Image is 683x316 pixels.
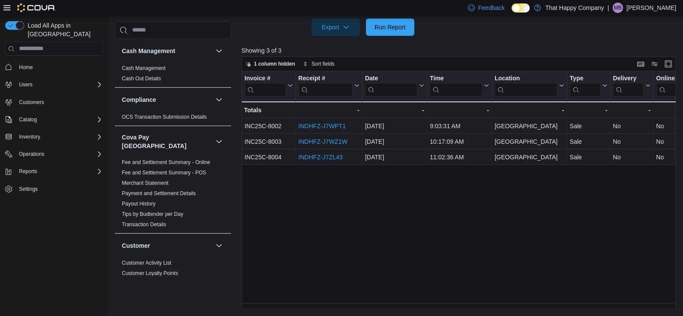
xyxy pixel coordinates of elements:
[613,136,651,147] div: No
[122,221,166,228] a: Transaction Details
[365,121,424,131] div: [DATE]
[16,149,103,159] span: Operations
[2,165,106,177] button: Reports
[495,74,557,82] div: Location
[16,114,103,125] span: Catalog
[2,131,106,143] button: Inventory
[122,65,165,72] span: Cash Management
[214,136,224,147] button: Cova Pay [GEOGRAPHIC_DATA]
[635,59,646,69] button: Keyboard shortcuts
[122,95,212,104] button: Compliance
[626,3,676,13] p: [PERSON_NAME]
[613,74,644,82] div: Delivery
[122,47,175,55] h3: Cash Management
[19,151,44,158] span: Operations
[298,105,359,115] div: -
[16,149,48,159] button: Operations
[122,65,165,71] a: Cash Management
[17,3,56,12] img: Cova
[570,105,607,115] div: -
[19,99,44,106] span: Customers
[16,132,103,142] span: Inventory
[430,74,482,96] div: Time
[24,21,103,38] span: Load All Apps in [GEOGRAPHIC_DATA]
[298,74,359,96] button: Receipt #
[122,180,168,186] a: Merchant Statement
[122,270,178,277] span: Customer Loyalty Points
[122,201,156,207] a: Payout History
[2,148,106,160] button: Operations
[214,240,224,251] button: Customer
[122,211,183,218] span: Tips by Budtender per Day
[613,105,651,115] div: -
[244,105,293,115] div: Totals
[649,59,660,69] button: Display options
[570,152,607,162] div: Sale
[495,121,564,131] div: [GEOGRAPHIC_DATA]
[298,123,346,130] a: INDHFZ-J7WPT1
[495,74,557,96] div: Location
[430,74,489,96] button: Time
[214,95,224,105] button: Compliance
[2,183,106,195] button: Settings
[241,46,680,55] p: Showing 3 of 3
[2,61,106,73] button: Home
[298,154,343,161] a: INDHFZ-J7ZL43
[365,136,424,147] div: [DATE]
[16,62,36,73] a: Home
[430,152,489,162] div: 11:02:36 AM
[16,132,44,142] button: Inventory
[115,258,231,313] div: Customer
[245,74,286,82] div: Invoice #
[122,270,178,276] a: Customer Loyalty Points
[19,116,37,123] span: Catalog
[430,136,489,147] div: 10:17:09 AM
[365,74,424,96] button: Date
[430,121,489,131] div: 9:03:31 AM
[663,59,673,69] button: Enter fullscreen
[19,81,32,88] span: Users
[16,79,103,90] span: Users
[16,79,36,90] button: Users
[122,170,206,176] a: Fee and Settlement Summary - POS
[16,114,40,125] button: Catalog
[570,74,600,96] div: Type
[245,74,293,96] button: Invoice #
[613,74,644,96] div: Delivery
[122,133,212,150] h3: Cova Pay [GEOGRAPHIC_DATA]
[214,46,224,56] button: Cash Management
[122,259,172,266] span: Customer Activity List
[122,159,210,165] a: Fee and Settlement Summary - Online
[19,186,38,193] span: Settings
[311,19,360,36] button: Export
[613,121,651,131] div: No
[570,121,607,131] div: Sale
[19,133,40,140] span: Inventory
[298,138,347,145] a: INDHFZ-J7WZ1W
[365,105,424,115] div: -
[19,168,37,175] span: Reports
[16,183,103,194] span: Settings
[570,136,607,147] div: Sale
[16,184,41,194] a: Settings
[365,74,417,96] div: Date
[122,47,212,55] button: Cash Management
[16,97,103,107] span: Customers
[298,74,352,82] div: Receipt #
[366,19,414,36] button: Run Report
[254,60,295,67] span: 1 column hidden
[16,166,41,177] button: Reports
[2,96,106,108] button: Customers
[614,3,622,13] span: MB
[545,3,604,13] p: That Happy Company
[122,75,161,82] span: Cash Out Details
[122,114,207,120] a: OCS Transaction Submission Details
[115,63,231,87] div: Cash Management
[570,74,600,82] div: Type
[122,180,168,186] span: Merchant Statement
[570,74,607,96] button: Type
[19,64,33,71] span: Home
[511,3,530,13] input: Dark Mode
